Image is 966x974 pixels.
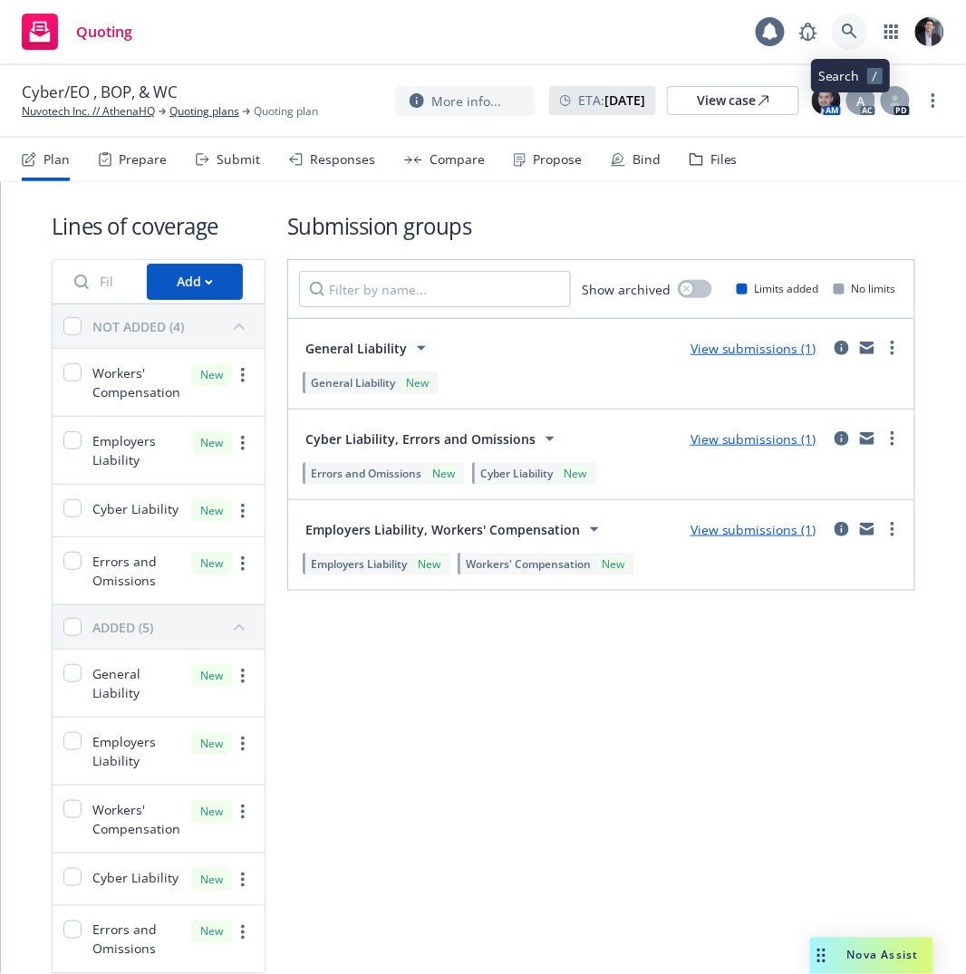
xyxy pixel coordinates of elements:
a: Nuvotech Inc. // AthenaHQ [22,103,155,120]
span: Cyber Liability [480,466,553,481]
a: more [232,801,254,823]
span: Errors and Omissions [92,552,180,590]
span: ETA : [578,91,645,110]
input: Filter by name... [299,271,571,307]
div: ADDED (5) [92,618,153,637]
button: ADDED (5) [92,612,254,641]
a: View case [667,86,799,115]
a: Report a Bug [790,14,826,50]
div: New [191,363,232,386]
a: circleInformation [831,518,853,540]
div: New [402,375,432,391]
a: Search [832,14,868,50]
div: Compare [430,152,485,167]
strong: [DATE] [604,92,645,109]
a: more [232,665,254,687]
button: Employers Liability, Workers' Compensation [299,511,612,547]
span: Cyber Liability [92,868,179,887]
div: New [191,732,232,755]
button: General Liability [299,330,439,366]
div: New [560,466,590,481]
a: more [232,364,254,386]
span: Errors and Omissions [92,921,180,959]
span: Employers Liability [92,431,180,469]
span: Nova Assist [847,948,919,963]
h1: Lines of coverage [52,211,266,241]
div: New [429,466,459,481]
div: New [414,556,444,572]
div: Responses [310,152,375,167]
div: NOT ADDED (4) [92,317,184,336]
span: Show archived [582,280,671,299]
div: New [598,556,628,572]
a: View submissions (1) [691,521,816,538]
a: more [882,428,903,449]
a: Quoting plans [169,103,239,120]
div: Plan [43,152,70,167]
span: General Liability [92,664,180,702]
button: NOT ADDED (4) [92,312,254,341]
a: mail [856,518,878,540]
a: View submissions (1) [691,430,816,448]
span: General Liability [311,375,395,391]
span: Errors and Omissions [311,466,421,481]
div: New [191,499,232,522]
a: more [923,90,944,111]
a: more [232,921,254,943]
span: Quoting plan [254,103,318,120]
div: Files [710,152,738,167]
img: photo [915,17,944,46]
a: mail [856,428,878,449]
div: New [191,664,232,687]
span: General Liability [305,339,407,358]
span: Cyber/EO , BOP, & WC [22,82,178,103]
span: Quoting [76,24,132,39]
div: New [191,431,232,454]
button: Nova Assist [810,938,933,974]
a: circleInformation [831,337,853,359]
a: more [232,869,254,891]
h1: Submission groups [287,211,915,241]
a: more [232,432,254,454]
span: Employers Liability, Workers' Compensation [305,520,580,539]
div: Bind [633,152,661,167]
a: Switch app [874,14,910,50]
div: New [191,552,232,574]
span: Workers' Compensation [92,800,180,838]
div: Prepare [119,152,167,167]
a: Quoting [14,6,140,57]
input: Filter by name... [63,264,136,300]
a: mail [856,337,878,359]
a: more [882,518,903,540]
a: more [232,733,254,755]
div: Propose [533,152,582,167]
a: more [882,337,903,359]
span: Cyber Liability, Errors and Omissions [305,429,536,448]
span: Cyber Liability [92,499,179,518]
img: photo [812,86,841,115]
div: Submit [217,152,260,167]
a: View submissions (1) [691,340,816,357]
a: circleInformation [831,428,853,449]
a: more [232,500,254,522]
span: Workers' Compensation [466,556,591,572]
div: Limits added [737,281,819,296]
button: Add [147,264,243,300]
div: View case [697,87,769,114]
div: New [191,868,232,891]
div: No limits [834,281,896,296]
button: Cyber Liability, Errors and Omissions [299,420,567,457]
button: More info... [395,86,535,116]
span: Employers Liability [92,732,180,770]
span: A [857,92,865,111]
span: Employers Liability [311,556,407,572]
span: Workers' Compensation [92,363,180,401]
span: More info... [431,92,501,111]
div: New [191,800,232,823]
div: New [191,921,232,943]
a: more [232,553,254,574]
div: Add [177,265,213,299]
div: Drag to move [810,938,833,974]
